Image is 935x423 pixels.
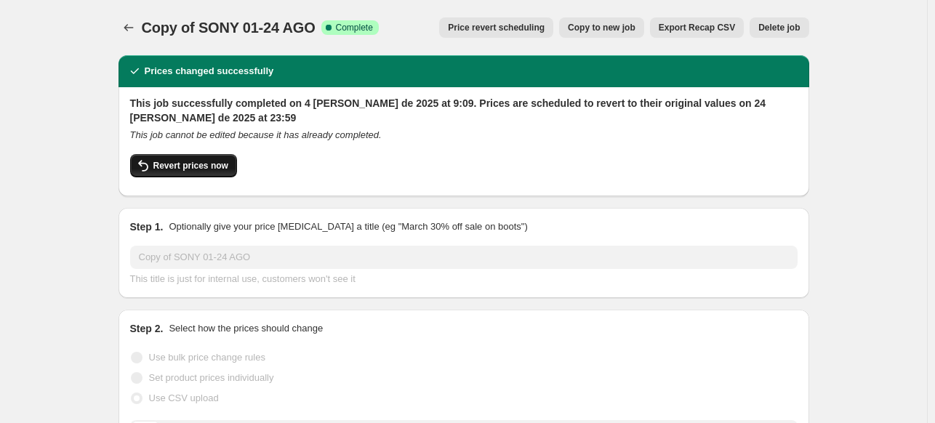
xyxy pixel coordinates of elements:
button: Delete job [750,17,808,38]
h2: This job successfully completed on 4 [PERSON_NAME] de 2025 at 9:09. Prices are scheduled to rever... [130,96,798,125]
i: This job cannot be edited because it has already completed. [130,129,382,140]
button: Revert prices now [130,154,237,177]
p: Optionally give your price [MEDICAL_DATA] a title (eg "March 30% off sale on boots") [169,219,527,234]
span: Delete job [758,22,800,33]
button: Price revert scheduling [439,17,553,38]
button: Export Recap CSV [650,17,744,38]
h2: Step 2. [130,321,164,336]
h2: Step 1. [130,219,164,234]
p: Select how the prices should change [169,321,323,336]
span: Complete [336,22,373,33]
span: This title is just for internal use, customers won't see it [130,273,356,284]
span: Copy of SONY 01-24 AGO [142,20,316,36]
input: 30% off holiday sale [130,246,798,269]
span: Price revert scheduling [448,22,545,33]
span: Revert prices now [153,160,228,172]
span: Export Recap CSV [659,22,735,33]
span: Set product prices individually [149,372,274,383]
h2: Prices changed successfully [145,64,274,78]
button: Copy to new job [559,17,644,38]
button: Price change jobs [119,17,139,38]
span: Use bulk price change rules [149,352,265,363]
span: Copy to new job [568,22,635,33]
span: Use CSV upload [149,392,219,403]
